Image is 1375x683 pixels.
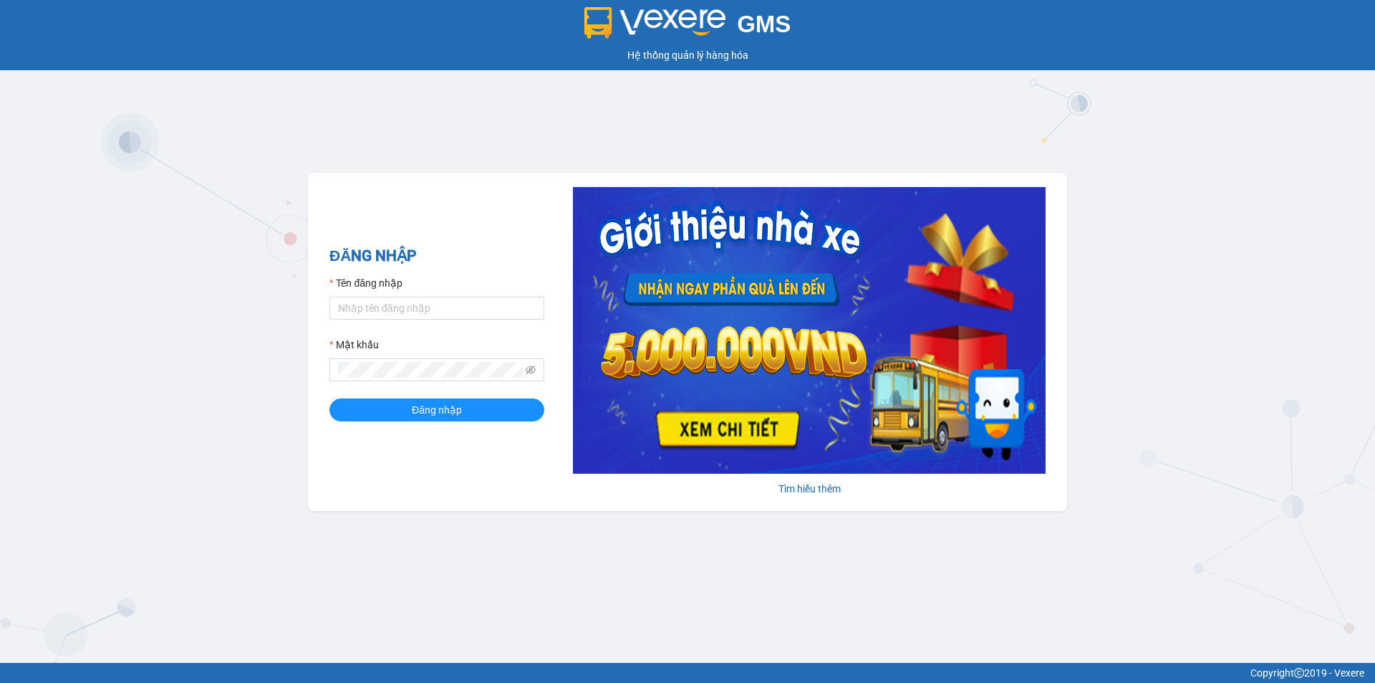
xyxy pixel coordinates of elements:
span: eye-invisible [526,365,536,375]
span: copyright [1294,668,1304,678]
label: Mật khẩu [329,337,379,353]
img: banner-0 [573,187,1046,474]
button: Đăng nhập [329,398,544,421]
a: GMS [584,22,791,33]
input: Mật khẩu [338,362,523,378]
div: Hệ thống quản lý hàng hóa [4,47,1371,63]
label: Tên đăng nhập [329,275,402,291]
div: Copyright 2019 - Vexere [11,665,1364,681]
input: Tên đăng nhập [329,297,544,320]
h2: ĐĂNG NHẬP [329,244,544,268]
span: Đăng nhập [412,402,462,418]
img: logo 2 [584,7,726,39]
span: GMS [737,11,791,37]
div: Tìm hiểu thêm [573,481,1046,497]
